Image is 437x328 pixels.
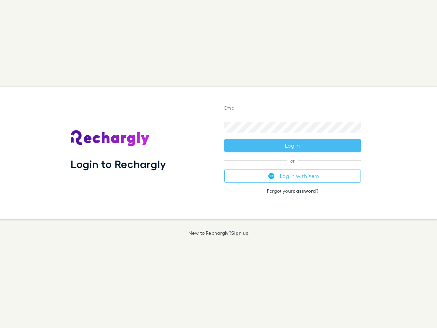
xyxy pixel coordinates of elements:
h1: Login to Rechargly [71,158,166,170]
img: Xero's logo [268,173,274,179]
a: password [293,188,316,194]
button: Log in with Xero [224,169,361,183]
a: Sign up [231,230,249,236]
img: Rechargly's Logo [71,130,150,147]
button: Log in [224,139,361,152]
p: Forgot your ? [224,188,361,194]
p: New to Rechargly? [188,230,249,236]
